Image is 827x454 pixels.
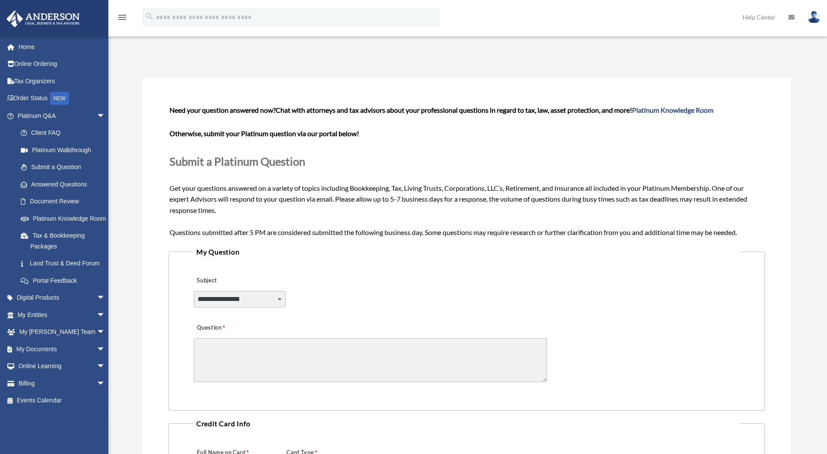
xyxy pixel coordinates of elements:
i: menu [117,12,127,23]
div: NEW [50,92,69,105]
a: Client FAQ [12,124,118,142]
legend: Credit Card Info [193,418,740,430]
img: User Pic [807,11,820,23]
a: Platinum Walkthrough [12,141,118,159]
a: Platinum Knowledge Room [12,210,118,227]
span: arrow_drop_down [97,358,114,376]
span: arrow_drop_down [97,375,114,392]
legend: My Question [193,246,740,258]
a: Land Trust & Deed Forum [12,255,118,272]
a: Home [6,38,118,56]
span: Submit a Platinum Question [169,155,305,168]
i: search [145,12,154,21]
a: Billingarrow_drop_down [6,375,118,392]
a: Events Calendar [6,392,118,409]
img: Anderson Advisors Platinum Portal [4,10,82,27]
a: My [PERSON_NAME] Teamarrow_drop_down [6,323,118,341]
span: Chat with attorneys and tax advisors about your professional questions in regard to tax, law, ass... [276,106,713,114]
a: Portal Feedback [12,272,118,289]
a: My Documentsarrow_drop_down [6,340,118,358]
a: Answered Questions [12,176,118,193]
a: Online Learningarrow_drop_down [6,358,118,375]
a: Digital Productsarrow_drop_down [6,289,118,307]
a: Order StatusNEW [6,90,118,108]
span: arrow_drop_down [97,323,114,341]
a: Submit a Question [12,159,114,176]
a: Tax Organizers [6,72,118,90]
a: Platinum Q&Aarrow_drop_down [6,107,118,124]
label: Subject [194,275,276,287]
a: Document Review [12,193,118,210]
span: Need your question answered now? [169,106,276,114]
a: Online Ordering [6,56,118,73]
span: arrow_drop_down [97,306,114,324]
b: Otherwise, submit your Platinum question via our portal below! [169,129,359,137]
span: arrow_drop_down [97,107,114,125]
span: Get your questions answered on a variety of topics including Bookkeeping, Tax, Living Trusts, Cor... [169,106,764,236]
a: Tax & Bookkeeping Packages [12,227,118,255]
a: menu [117,15,127,23]
span: arrow_drop_down [97,340,114,358]
a: Platinum Knowledge Room [632,106,713,114]
a: My Entitiesarrow_drop_down [6,306,118,323]
label: Question [194,322,261,334]
span: arrow_drop_down [97,289,114,307]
